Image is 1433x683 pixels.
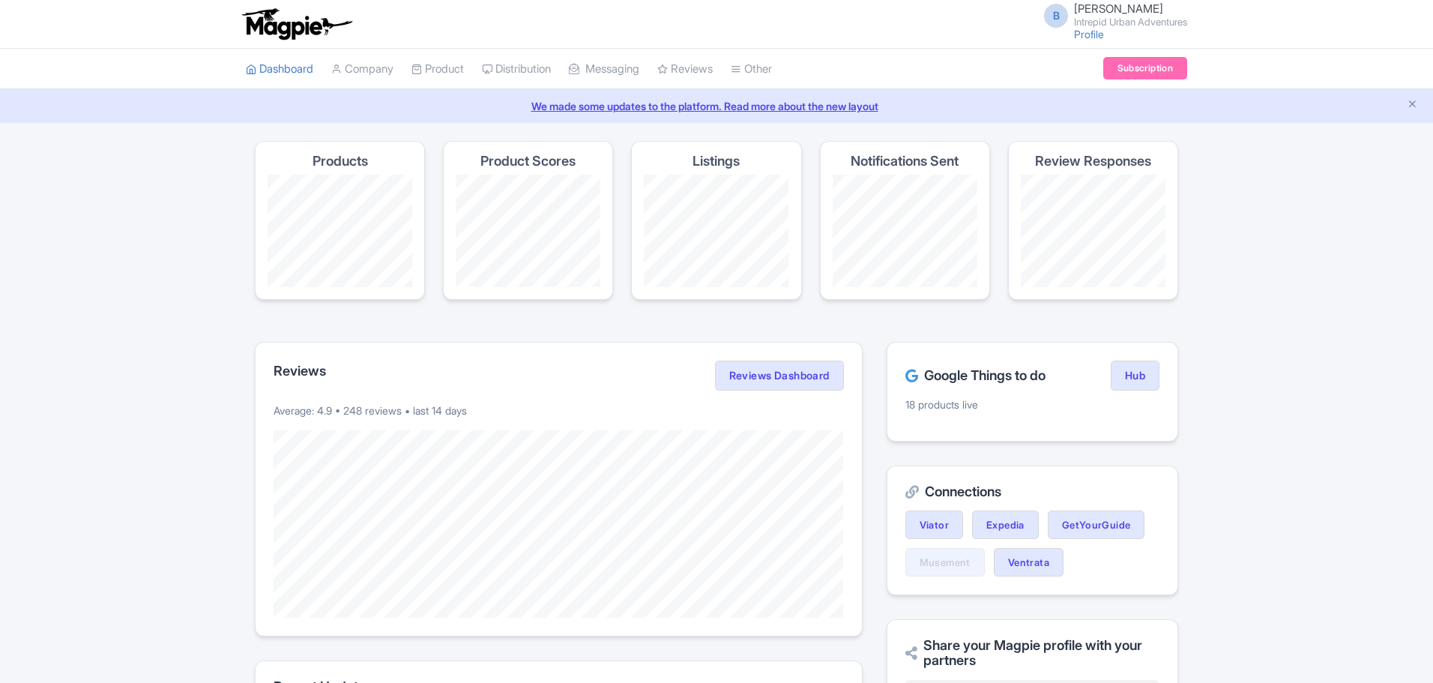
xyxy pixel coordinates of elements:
a: Company [331,49,393,90]
a: Profile [1074,28,1104,40]
a: Other [731,49,772,90]
button: Close announcement [1407,97,1418,114]
img: logo-ab69f6fb50320c5b225c76a69d11143b.png [238,7,355,40]
h2: Google Things to do [905,368,1046,383]
a: GetYourGuide [1048,511,1145,539]
a: B [PERSON_NAME] Intrepid Urban Adventures [1035,3,1187,27]
span: B [1044,4,1068,28]
a: Product [411,49,464,90]
a: Expedia [972,511,1039,539]
h4: Products [313,154,368,169]
h2: Share your Magpie profile with your partners [905,638,1159,668]
h4: Notifications Sent [851,154,959,169]
a: Hub [1111,361,1159,391]
span: [PERSON_NAME] [1074,1,1163,16]
a: Subscription [1103,57,1187,79]
a: Reviews [657,49,713,90]
a: Musement [905,548,985,577]
h2: Connections [905,484,1159,499]
a: Viator [905,511,963,539]
a: Reviews Dashboard [715,361,844,391]
a: Distribution [482,49,551,90]
a: Messaging [569,49,639,90]
a: We made some updates to the platform. Read more about the new layout [9,98,1424,114]
h4: Listings [693,154,740,169]
p: Average: 4.9 • 248 reviews • last 14 days [274,403,844,418]
h4: Product Scores [480,154,576,169]
small: Intrepid Urban Adventures [1074,17,1187,27]
a: Dashboard [246,49,313,90]
a: Ventrata [994,548,1064,577]
p: 18 products live [905,397,1159,412]
h2: Reviews [274,364,326,379]
h4: Review Responses [1035,154,1151,169]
